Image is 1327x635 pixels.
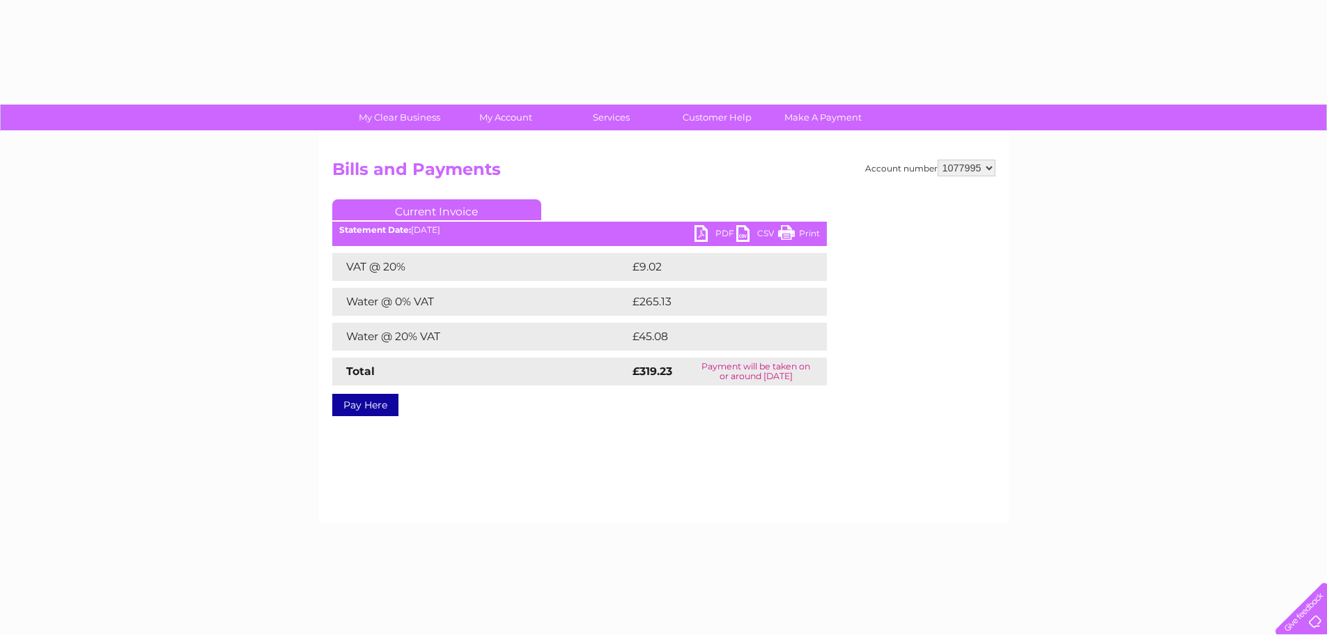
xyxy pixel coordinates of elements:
a: Pay Here [332,394,398,416]
a: PDF [694,225,736,245]
h2: Bills and Payments [332,160,995,186]
strong: Total [346,365,375,378]
div: [DATE] [332,225,827,235]
a: My Account [448,105,563,130]
a: My Clear Business [342,105,457,130]
td: Payment will be taken on or around [DATE] [685,358,826,385]
td: Water @ 0% VAT [332,288,629,316]
td: £265.13 [629,288,801,316]
div: Account number [865,160,995,176]
a: Services [554,105,669,130]
td: VAT @ 20% [332,253,629,281]
b: Statement Date: [339,224,411,235]
strong: £319.23 [633,365,672,378]
a: Customer Help [660,105,775,130]
a: Print [778,225,820,245]
a: CSV [736,225,778,245]
td: Water @ 20% VAT [332,323,629,351]
td: £45.08 [629,323,799,351]
td: £9.02 [629,253,795,281]
a: Make A Payment [766,105,880,130]
a: Current Invoice [332,199,541,220]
